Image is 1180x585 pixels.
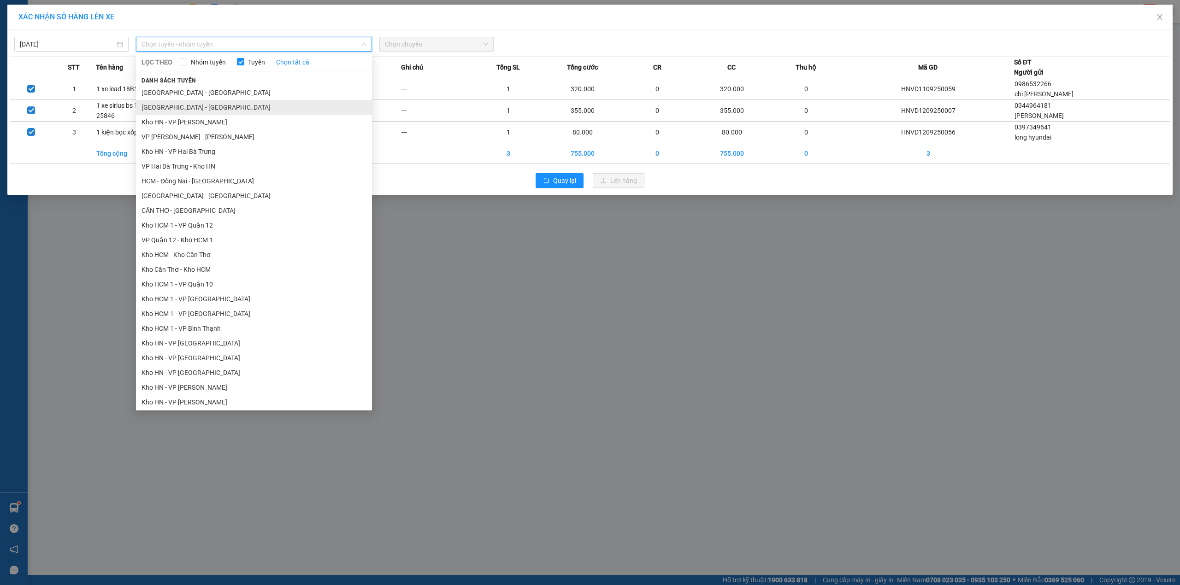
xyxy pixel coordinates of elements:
[136,292,372,306] li: Kho HCM 1 - VP [GEOGRAPHIC_DATA]
[401,122,472,143] td: ---
[53,78,95,100] td: 1
[96,62,123,72] span: Tên hàng
[142,57,172,67] span: LỌC THEO
[53,100,95,122] td: 2
[544,100,621,122] td: 355.000
[96,78,167,100] td: 1 xe lead 18B1-33571
[68,62,80,72] span: STT
[771,122,842,143] td: 0
[65,4,186,17] strong: PHIẾU DÁN LÊN HÀNG
[472,122,544,143] td: 1
[771,78,842,100] td: 0
[136,188,372,203] li: [GEOGRAPHIC_DATA] - [GEOGRAPHIC_DATA]
[96,143,167,164] td: Tổng cộng
[136,144,372,159] li: Kho HN - VP Hai Bà Trưng
[401,100,472,122] td: ---
[796,62,816,72] span: Thu hộ
[136,115,372,129] li: Kho HN - VP [PERSON_NAME]
[73,31,184,48] span: CÔNG TY TNHH CHUYỂN PHÁT NHANH BẢO AN
[136,100,372,115] li: [GEOGRAPHIC_DATA] - [GEOGRAPHIC_DATA]
[136,159,372,174] li: VP Hai Bà Trưng - Kho HN
[544,143,621,164] td: 755.000
[136,395,372,409] li: Kho HN - VP [PERSON_NAME]
[136,262,372,277] li: Kho Cần Thơ - Kho HCM
[96,122,167,143] td: 1 kiện bọc xốp nổ nhỏ
[187,57,230,67] span: Nhóm tuyến
[472,78,544,100] td: 1
[244,57,269,67] span: Tuyến
[136,85,372,100] li: [GEOGRAPHIC_DATA] - [GEOGRAPHIC_DATA]
[136,306,372,321] li: Kho HCM 1 - VP [GEOGRAPHIC_DATA]
[96,100,167,122] td: 1 xe sirius bs 14B1 25846
[472,143,544,164] td: 3
[771,100,842,122] td: 0
[593,173,644,188] button: uploadLên hàng
[693,122,771,143] td: 80.000
[25,31,49,39] strong: CSKH:
[1015,112,1064,119] span: [PERSON_NAME]
[385,37,488,51] span: Chọn chuyến
[1156,13,1163,21] span: close
[136,380,372,395] li: Kho HN - VP [PERSON_NAME]
[136,218,372,233] li: Kho HCM 1 - VP Quận 12
[621,122,693,143] td: 0
[1015,80,1051,88] span: 0986532266
[842,78,1014,100] td: HNVD1109250059
[136,76,202,85] span: Danh sách tuyến
[136,247,372,262] li: Kho HCM - Kho Cần Thơ
[18,12,114,21] span: XÁC NHẬN SỐ HÀNG LÊN XE
[401,62,423,72] span: Ghi chú
[20,39,115,49] input: 12/09/2025
[727,62,736,72] span: CC
[567,62,598,72] span: Tổng cước
[693,100,771,122] td: 355.000
[621,143,693,164] td: 0
[918,62,938,72] span: Mã GD
[136,203,372,218] li: CẦN THƠ- [GEOGRAPHIC_DATA]
[4,56,142,68] span: Mã đơn: HNVD1109250059
[1015,134,1051,141] span: long hyundai
[693,143,771,164] td: 755.000
[544,78,621,100] td: 320.000
[53,122,95,143] td: 3
[136,321,372,336] li: Kho HCM 1 - VP Bình Thạnh
[136,174,372,188] li: HCM - Đồng Nai - [GEOGRAPHIC_DATA]
[544,122,621,143] td: 80.000
[536,173,584,188] button: rollbackQuay lại
[136,129,372,144] li: VP [PERSON_NAME] - [PERSON_NAME]
[496,62,520,72] span: Tổng SL
[842,100,1014,122] td: HNVD1209250007
[621,100,693,122] td: 0
[4,31,70,47] span: [PHONE_NUMBER]
[361,41,367,47] span: down
[1015,123,1051,131] span: 0397349641
[136,365,372,380] li: Kho HN - VP [GEOGRAPHIC_DATA]
[553,175,576,186] span: Quay lại
[276,57,309,67] a: Chọn tất cả
[1015,90,1074,98] span: chị [PERSON_NAME]
[1014,57,1044,77] div: Số ĐT Người gửi
[136,233,372,247] li: VP Quận 12 - Kho HCM 1
[621,78,693,100] td: 0
[62,18,189,28] span: Ngày in phiếu: 21:33 ngày
[842,143,1014,164] td: 3
[472,100,544,122] td: 1
[653,62,661,72] span: CR
[693,78,771,100] td: 320.000
[1015,102,1051,109] span: 0344964181
[771,143,842,164] td: 0
[142,37,366,51] span: Chọn tuyến - nhóm tuyến
[136,336,372,351] li: Kho HN - VP [GEOGRAPHIC_DATA]
[136,351,372,365] li: Kho HN - VP [GEOGRAPHIC_DATA]
[136,277,372,292] li: Kho HCM 1 - VP Quận 10
[842,122,1014,143] td: HNVD1209250056
[543,177,549,185] span: rollback
[401,78,472,100] td: ---
[1147,5,1173,30] button: Close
